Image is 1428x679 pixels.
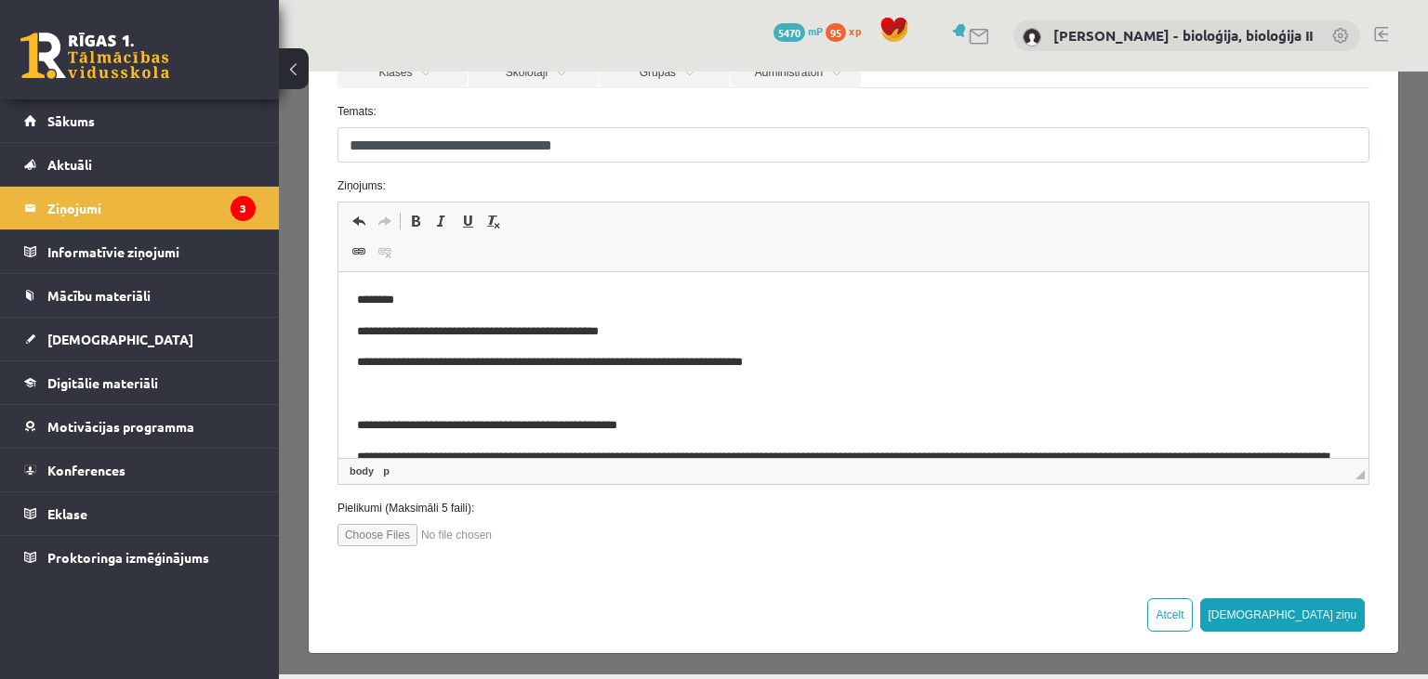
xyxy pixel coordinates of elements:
a: Remove Format [202,137,228,162]
span: 95 [826,23,846,42]
a: Informatīvie ziņojumi [24,230,256,273]
label: Ziņojums: [45,106,1104,123]
iframe: Editor, wiswyg-editor-47024725443040-1757423138-963 [59,201,1090,386]
a: Aktuāli [24,143,256,186]
a: Italic (Ctrl+I) [150,137,176,162]
a: Eklase [24,492,256,535]
span: 5470 [773,23,805,42]
button: Atcelt [868,527,913,560]
a: Mācību materiāli [24,274,256,317]
label: Temats: [45,32,1104,48]
legend: Informatīvie ziņojumi [47,230,256,273]
a: Undo (Ctrl+Z) [67,137,93,162]
a: Digitālie materiāli [24,361,256,404]
a: Underline (Ctrl+U) [176,137,202,162]
a: Sākums [24,99,256,142]
button: [DEMOGRAPHIC_DATA] ziņu [921,527,1087,560]
a: 5470 mP [773,23,823,38]
a: [PERSON_NAME] - bioloģija, bioloģija II [1053,26,1313,45]
a: Redo (Ctrl+Y) [93,137,119,162]
span: Sākums [47,112,95,129]
legend: Ziņojumi [47,187,256,229]
img: Elza Saulīte - bioloģija, bioloģija II [1023,28,1041,46]
a: Motivācijas programma [24,405,256,448]
span: Motivācijas programma [47,418,194,435]
a: Ziņojumi3 [24,187,256,229]
i: 3 [231,196,256,221]
a: Rīgas 1. Tālmācības vidusskola [20,33,169,79]
span: Aktuāli [47,156,92,173]
body: Editor, wiswyg-editor-47024725443040-1757423138-963 [19,19,1011,233]
label: Pielikumi (Maksimāli 5 faili): [45,428,1104,445]
a: 95 xp [826,23,870,38]
a: body element [67,391,99,408]
a: p element [100,391,114,408]
span: mP [808,23,823,38]
span: Mācību materiāli [47,287,151,304]
span: Resize [1077,398,1086,408]
span: Proktoringa izmēģinājums [47,549,209,566]
a: Bold (Ctrl+B) [124,137,150,162]
a: [DEMOGRAPHIC_DATA] [24,318,256,360]
span: Digitālie materiāli [47,374,158,391]
a: Link (Ctrl+K) [67,168,93,192]
span: [DEMOGRAPHIC_DATA] [47,331,193,347]
span: Eklase [47,505,87,522]
span: xp [849,23,861,38]
a: Unlink [93,168,119,192]
a: Konferences [24,449,256,491]
a: Proktoringa izmēģinājums [24,536,256,579]
span: Konferences [47,462,126,478]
